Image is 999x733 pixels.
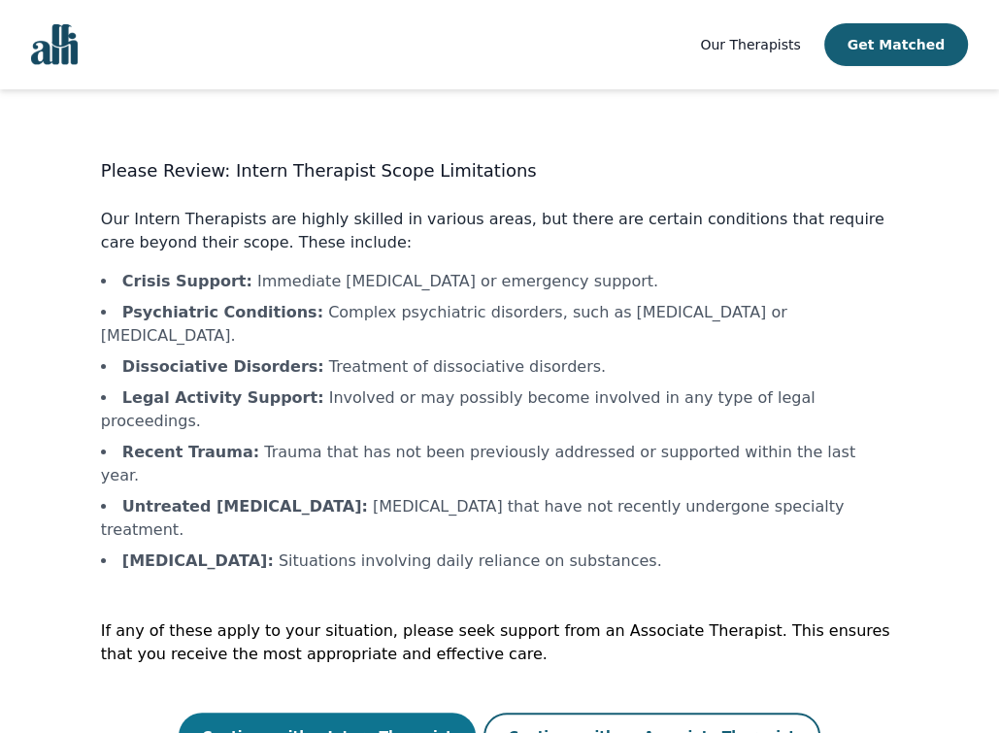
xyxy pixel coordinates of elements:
li: Immediate [MEDICAL_DATA] or emergency support. [101,270,898,293]
li: Involved or may possibly become involved in any type of legal proceedings. [101,386,898,433]
b: Dissociative Disorders : [122,357,324,376]
li: [MEDICAL_DATA] that have not recently undergone specialty treatment. [101,495,898,542]
li: Situations involving daily reliance on substances. [101,550,898,573]
p: If any of these apply to your situation, please seek support from an Associate Therapist. This en... [101,619,898,666]
li: Complex psychiatric disorders, such as [MEDICAL_DATA] or [MEDICAL_DATA]. [101,301,898,348]
b: [MEDICAL_DATA] : [122,551,274,570]
li: Trauma that has not been previously addressed or supported within the last year. [101,441,898,487]
span: Our Therapists [700,37,800,52]
p: Our Intern Therapists are highly skilled in various areas, but there are certain conditions that ... [101,208,898,254]
b: Psychiatric Conditions : [122,303,323,321]
button: Get Matched [824,23,968,66]
b: Crisis Support : [122,272,252,290]
b: Recent Trauma : [122,443,259,461]
b: Untreated [MEDICAL_DATA] : [122,497,368,516]
img: alli logo [31,24,78,65]
a: Our Therapists [700,33,800,56]
li: Treatment of dissociative disorders. [101,355,898,379]
b: Legal Activity Support : [122,388,324,407]
h3: Please Review: Intern Therapist Scope Limitations [101,157,898,184]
